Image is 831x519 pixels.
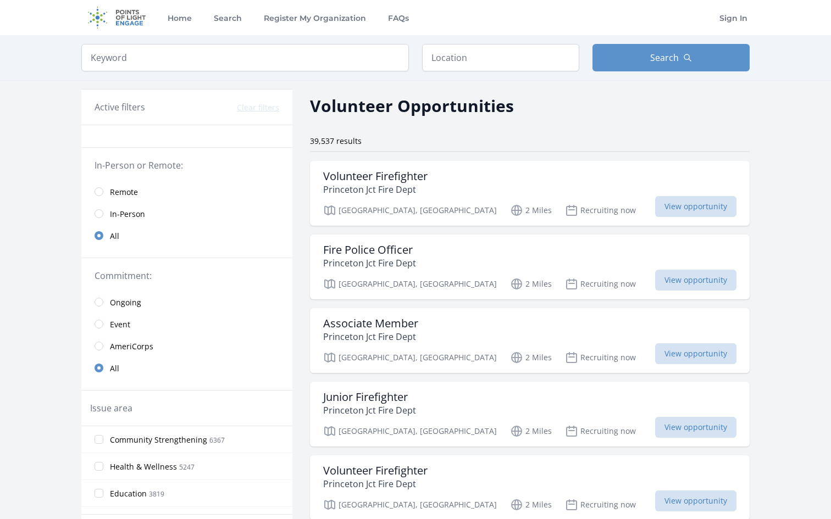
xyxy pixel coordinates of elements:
p: 2 Miles [510,351,552,364]
button: Search [592,44,750,71]
p: 2 Miles [510,204,552,217]
span: Health & Wellness [110,461,177,472]
span: Community Strengthening [110,434,207,445]
a: Junior Firefighter Princeton Jct Fire Dept [GEOGRAPHIC_DATA], [GEOGRAPHIC_DATA] 2 Miles Recruitin... [310,382,750,447]
input: Health & Wellness 5247 [95,462,103,471]
input: Education 3819 [95,489,103,498]
span: 3819 [149,489,164,499]
span: Event [110,319,130,330]
p: 2 Miles [510,277,552,291]
legend: In-Person or Remote: [95,159,279,172]
a: Volunteer Firefighter Princeton Jct Fire Dept [GEOGRAPHIC_DATA], [GEOGRAPHIC_DATA] 2 Miles Recrui... [310,161,750,226]
h2: Volunteer Opportunities [310,93,514,118]
a: Event [81,313,292,335]
button: Clear filters [237,102,279,113]
p: Princeton Jct Fire Dept [323,183,428,196]
p: Recruiting now [565,351,636,364]
span: 5247 [179,462,195,472]
p: Recruiting now [565,204,636,217]
span: View opportunity [655,343,736,364]
h3: Junior Firefighter [323,390,416,404]
p: [GEOGRAPHIC_DATA], [GEOGRAPHIC_DATA] [323,498,497,511]
p: Recruiting now [565,498,636,511]
legend: Issue area [90,401,132,415]
a: Associate Member Princeton Jct Fire Dept [GEOGRAPHIC_DATA], [GEOGRAPHIC_DATA] 2 Miles Recruiting ... [310,308,750,373]
p: [GEOGRAPHIC_DATA], [GEOGRAPHIC_DATA] [323,425,497,438]
h3: Volunteer Firefighter [323,170,428,183]
h3: Associate Member [323,317,418,330]
a: AmeriCorps [81,335,292,357]
p: [GEOGRAPHIC_DATA], [GEOGRAPHIC_DATA] [323,277,497,291]
span: View opportunity [655,417,736,438]
p: Princeton Jct Fire Dept [323,404,416,417]
p: 2 Miles [510,425,552,438]
a: All [81,357,292,379]
span: View opportunity [655,490,736,511]
p: Princeton Jct Fire Dept [323,477,428,490]
span: All [110,231,119,242]
a: Fire Police Officer Princeton Jct Fire Dept [GEOGRAPHIC_DATA], [GEOGRAPHIC_DATA] 2 Miles Recruiti... [310,235,750,299]
span: Ongoing [110,297,141,308]
a: In-Person [81,203,292,225]
p: Recruiting now [565,277,636,291]
span: 6367 [209,436,225,445]
p: Recruiting now [565,425,636,438]
p: [GEOGRAPHIC_DATA], [GEOGRAPHIC_DATA] [323,204,497,217]
h3: Volunteer Firefighter [323,464,428,477]
input: Location [422,44,579,71]
span: All [110,363,119,374]
p: Princeton Jct Fire Dept [323,256,416,270]
span: View opportunity [655,270,736,291]
span: In-Person [110,209,145,220]
p: 2 Miles [510,498,552,511]
span: Search [650,51,679,64]
a: All [81,225,292,247]
span: Remote [110,187,138,198]
p: [GEOGRAPHIC_DATA], [GEOGRAPHIC_DATA] [323,351,497,364]
span: Education [110,488,147,499]
span: AmeriCorps [110,341,153,352]
h3: Active filters [95,101,145,114]
p: Princeton Jct Fire Dept [323,330,418,343]
input: Community Strengthening 6367 [95,435,103,444]
h3: Fire Police Officer [323,243,416,256]
a: Ongoing [81,291,292,313]
legend: Commitment: [95,269,279,282]
span: View opportunity [655,196,736,217]
span: 39,537 results [310,136,362,146]
a: Remote [81,181,292,203]
input: Keyword [81,44,409,71]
